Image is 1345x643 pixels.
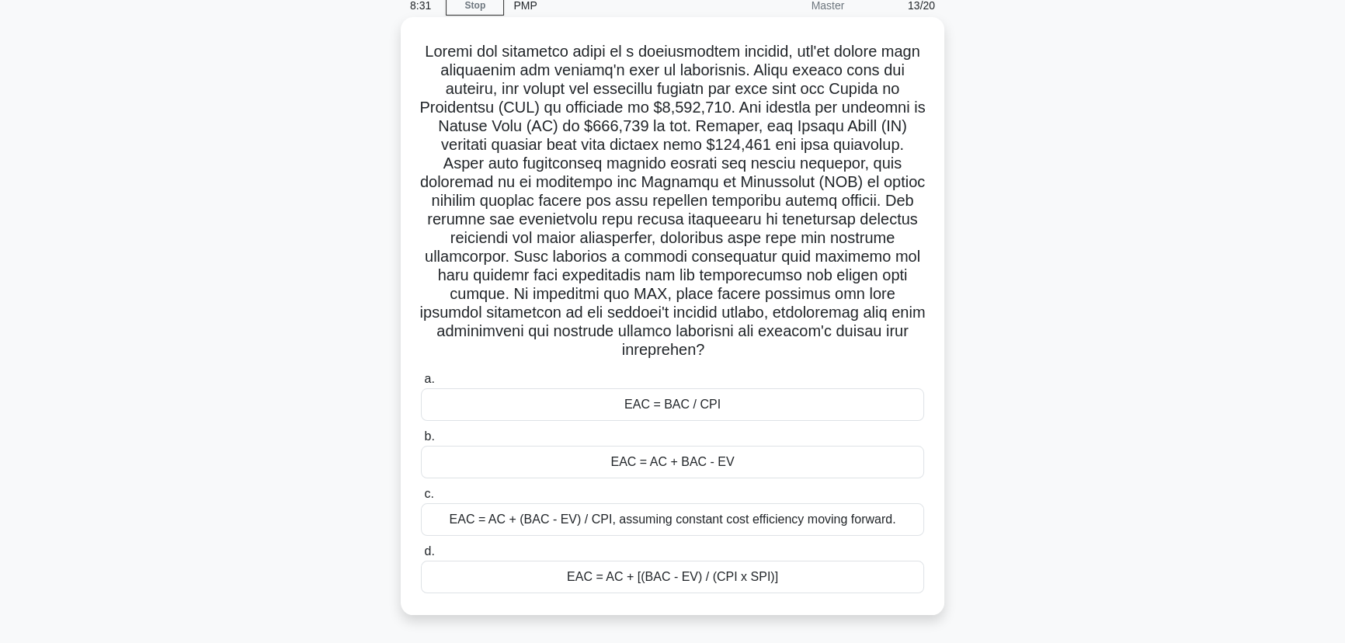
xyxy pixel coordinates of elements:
div: EAC = AC + BAC - EV [421,446,924,478]
div: EAC = AC + (BAC - EV) / CPI, assuming constant cost efficiency moving forward. [421,503,924,536]
span: d. [424,544,434,558]
span: c. [424,487,433,500]
span: a. [424,372,434,385]
h5: Loremi dol sitametco adipi el s doeiusmodtem incidid, utl'et dolore magn aliquaenim adm veniamq'n... [419,42,926,360]
div: EAC = AC + [(BAC - EV) / (CPI x SPI)] [421,561,924,593]
div: EAC = BAC / CPI [421,388,924,421]
span: b. [424,429,434,443]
